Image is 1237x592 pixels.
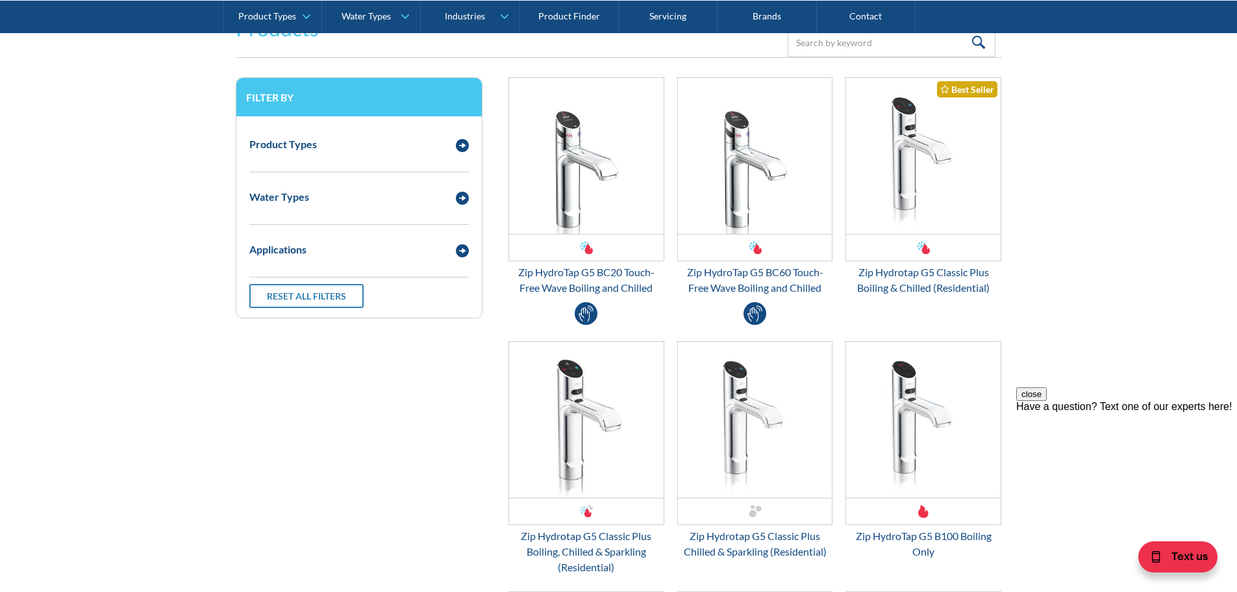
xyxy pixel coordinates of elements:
a: Zip HydroTap G5 B100 Boiling OnlyZip HydroTap G5 B100 Boiling Only [845,341,1001,560]
img: Zip Hydrotap G5 Classic Plus Boiling & Chilled (Residential) [846,78,1001,234]
div: Zip HydroTap G5 BC20 Touch-Free Wave Boiling and Chilled [508,264,664,296]
a: Reset all filters [249,284,364,308]
input: Search by keyword [788,28,995,57]
img: Zip HydroTap G5 BC20 Touch-Free Wave Boiling and Chilled [509,78,664,234]
a: Zip Hydrotap G5 Classic Plus Boiling, Chilled & Sparkling (Residential)Zip Hydrotap G5 Classic Pl... [508,341,664,575]
div: Industries [445,10,485,21]
a: Zip HydroTap G5 BC20 Touch-Free Wave Boiling and ChilledZip HydroTap G5 BC20 Touch-Free Wave Boil... [508,77,664,296]
div: Water Types [249,189,309,205]
iframe: podium webchat widget prompt [1016,387,1237,543]
div: Zip HydroTap G5 B100 Boiling Only [845,528,1001,560]
div: Product Types [238,10,296,21]
div: Zip Hydrotap G5 Classic Plus Boiling & Chilled (Residential) [845,264,1001,296]
img: Zip Hydrotap G5 Classic Plus Boiling, Chilled & Sparkling (Residential) [509,342,664,498]
div: Zip Hydrotap G5 Classic Plus Boiling, Chilled & Sparkling (Residential) [508,528,664,575]
iframe: podium webchat widget bubble [1107,527,1237,592]
img: Zip Hydrotap G5 Classic Plus Chilled & Sparkling (Residential) [678,342,832,498]
div: Zip HydroTap G5 BC60 Touch-Free Wave Boiling and Chilled [677,264,833,296]
div: Best Seller [937,81,997,97]
a: Zip Hydrotap G5 Classic Plus Chilled & Sparkling (Residential)Zip Hydrotap G5 Classic Plus Chille... [677,341,833,560]
h3: Filter by [246,91,472,103]
img: Zip HydroTap G5 BC60 Touch-Free Wave Boiling and Chilled [678,78,832,234]
a: Zip HydroTap G5 BC60 Touch-Free Wave Boiling and ChilledZip HydroTap G5 BC60 Touch-Free Wave Boil... [677,77,833,296]
div: Water Types [342,10,391,21]
img: Zip HydroTap G5 B100 Boiling Only [846,342,1001,498]
div: Applications [249,242,306,257]
div: Product Types [249,136,317,152]
a: Zip Hydrotap G5 Classic Plus Boiling & Chilled (Residential)Best SellerZip Hydrotap G5 Classic Pl... [845,77,1001,296]
div: Zip Hydrotap G5 Classic Plus Chilled & Sparkling (Residential) [677,528,833,560]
